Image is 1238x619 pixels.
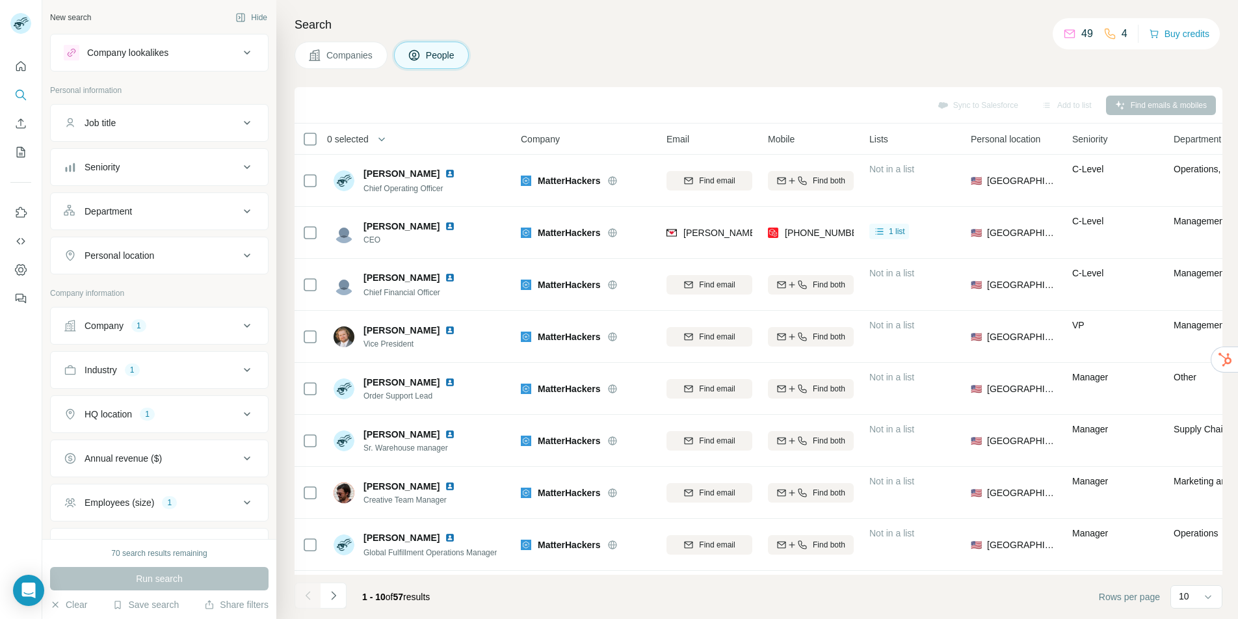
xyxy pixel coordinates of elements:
button: Find email [666,171,752,191]
img: Avatar [334,274,354,295]
button: Find both [768,327,854,347]
button: Use Surfe API [10,230,31,253]
span: Not in a list [869,372,914,382]
span: Find email [699,383,735,395]
span: MatterHackers [538,278,601,291]
button: Find email [666,483,752,503]
img: Logo of MatterHackers [521,176,531,186]
span: 57 [393,592,404,602]
div: Company lookalikes [87,46,168,59]
button: Save search [112,598,179,611]
button: Dashboard [10,258,31,282]
span: 🇺🇸 [971,330,982,343]
span: Not in a list [869,268,914,278]
span: Find both [813,435,845,447]
span: 🇺🇸 [971,226,982,239]
span: MatterHackers [538,434,601,447]
span: Find email [699,175,735,187]
img: Logo of MatterHackers [521,488,531,498]
span: Find email [699,435,735,447]
span: Chief Operating Officer [363,184,443,193]
span: C-Level [1072,164,1103,174]
span: People [426,49,456,62]
span: Rows per page [1099,590,1160,603]
span: [PERSON_NAME] [363,428,440,441]
img: Avatar [334,430,354,451]
span: Not in a list [869,320,914,330]
button: Find both [768,171,854,191]
span: Company [521,133,560,146]
span: [GEOGRAPHIC_DATA] [987,538,1057,551]
p: 49 [1081,26,1093,42]
button: Find email [666,275,752,295]
span: MatterHackers [538,330,601,343]
span: 0 selected [327,133,369,146]
button: Find both [768,535,854,555]
span: Find both [813,331,845,343]
div: Open Intercom Messenger [13,575,44,606]
span: of [386,592,393,602]
span: Chief Financial Officer [363,288,440,297]
div: Personal location [85,249,154,262]
img: LinkedIn logo [445,533,455,543]
span: Seniority [1072,133,1107,146]
span: Not in a list [869,164,914,174]
span: Department [1174,133,1221,146]
span: Manager [1072,372,1108,382]
span: Not in a list [869,476,914,486]
img: Logo of MatterHackers [521,384,531,394]
img: provider findymail logo [666,226,677,239]
button: Job title [51,107,268,138]
button: Search [10,83,31,107]
span: Mobile [768,133,795,146]
img: LinkedIn logo [445,221,455,231]
button: Department [51,196,268,227]
button: Use Surfe on LinkedIn [10,201,31,224]
div: HQ location [85,408,132,421]
span: Find email [699,539,735,551]
span: [PERSON_NAME][EMAIL_ADDRESS][PERSON_NAME][DOMAIN_NAME] [683,228,988,238]
span: C-Level [1072,216,1103,226]
button: Seniority [51,151,268,183]
button: Company1 [51,310,268,341]
button: Buy credits [1149,25,1209,43]
div: Employees (size) [85,496,154,509]
p: 4 [1122,26,1127,42]
span: 🇺🇸 [971,278,982,291]
span: Companies [326,49,374,62]
img: LinkedIn logo [445,429,455,440]
span: [PERSON_NAME] [363,167,440,180]
span: 🇺🇸 [971,174,982,187]
button: Find email [666,431,752,451]
span: Management [1174,216,1227,226]
span: Creative Team Manager [363,494,460,506]
span: Other [1174,372,1196,382]
button: Find both [768,483,854,503]
span: Sr. Warehouse manager [363,442,460,454]
button: Feedback [10,287,31,310]
div: Industry [85,363,117,376]
span: MatterHackers [538,174,601,187]
p: Personal information [50,85,269,96]
img: Logo of MatterHackers [521,436,531,446]
span: Vice President [363,338,460,350]
button: Share filters [204,598,269,611]
span: Find email [699,487,735,499]
span: results [362,592,430,602]
div: 1 [125,364,140,376]
button: Find email [666,535,752,555]
button: Find both [768,431,854,451]
button: Employees (size)1 [51,487,268,518]
span: 🇺🇸 [971,486,982,499]
h4: Search [295,16,1222,34]
button: Hide [226,8,276,27]
div: 1 [162,497,177,508]
button: Personal location [51,240,268,271]
span: Order Support Lead [363,390,460,402]
button: Find both [768,379,854,399]
img: provider prospeo logo [768,226,778,239]
button: Find email [666,379,752,399]
span: Find both [813,487,845,499]
span: Email [666,133,689,146]
span: Find email [699,331,735,343]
